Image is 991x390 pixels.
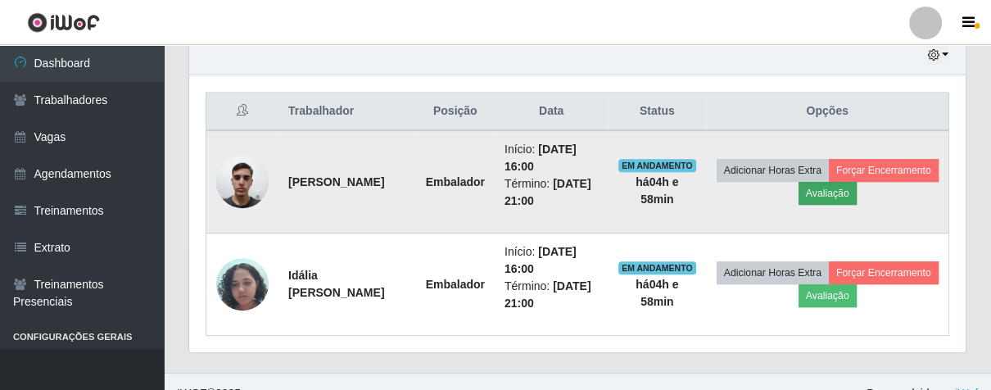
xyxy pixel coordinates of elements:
[829,159,939,182] button: Forçar Encerramento
[27,12,100,33] img: CoreUI Logo
[216,249,269,319] img: 1745763746642.jpeg
[505,175,598,210] li: Término:
[505,141,598,175] li: Início:
[505,245,577,275] time: [DATE] 16:00
[216,147,269,216] img: 1699551411830.jpeg
[288,269,384,299] strong: Idália [PERSON_NAME]
[799,182,857,205] button: Avaliação
[636,175,678,206] strong: há 04 h e 58 min
[278,93,416,131] th: Trabalhador
[636,278,678,308] strong: há 04 h e 58 min
[706,93,948,131] th: Opções
[495,93,608,131] th: Data
[799,284,857,307] button: Avaliação
[505,278,598,312] li: Término:
[288,175,384,188] strong: [PERSON_NAME]
[618,261,696,274] span: EM ANDAMENTO
[505,143,577,173] time: [DATE] 16:00
[829,261,939,284] button: Forçar Encerramento
[608,93,706,131] th: Status
[426,278,485,291] strong: Embalador
[618,159,696,172] span: EM ANDAMENTO
[505,243,598,278] li: Início:
[416,93,495,131] th: Posição
[426,175,485,188] strong: Embalador
[717,159,829,182] button: Adicionar Horas Extra
[717,261,829,284] button: Adicionar Horas Extra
